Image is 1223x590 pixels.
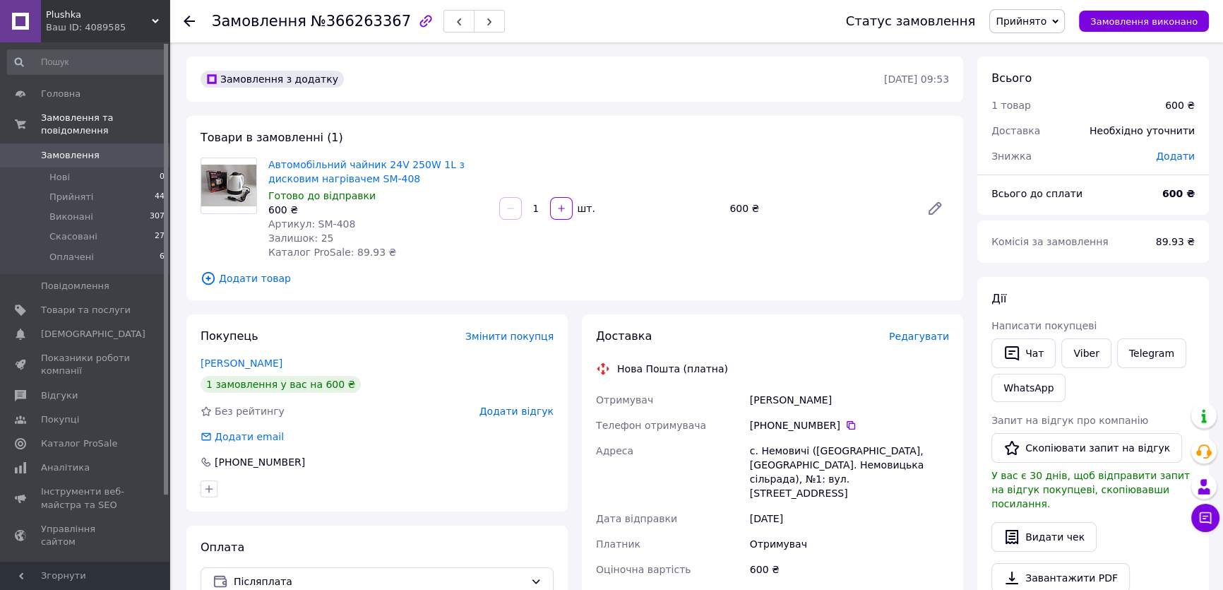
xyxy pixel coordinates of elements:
span: Виконані [49,211,93,223]
span: Дата відправки [596,513,677,524]
time: [DATE] 09:53 [884,73,949,85]
a: Telegram [1117,338,1186,368]
span: Всього до сплати [991,188,1082,199]
span: Прийняті [49,191,93,203]
div: Статус замовлення [846,14,976,28]
div: Необхідно уточнити [1081,115,1203,146]
div: с. Немовичі ([GEOGRAPHIC_DATA], [GEOGRAPHIC_DATA]. Немовицька сільрада), №1: вул. [STREET_ADDRESS] [747,438,952,506]
span: 44 [155,191,165,203]
span: Додати відгук [479,406,554,417]
span: Аналітика [41,461,90,474]
input: Пошук [7,49,166,75]
div: 600 ₴ [747,557,952,582]
span: Каталог ProSale [41,437,117,450]
span: Комісія за замовлення [991,236,1109,247]
div: Додати email [199,430,285,444]
span: Запит на відгук про компанію [991,415,1148,426]
div: Отримувач [747,531,952,557]
span: Знижка [991,151,1032,162]
div: Замовлення з додатку [201,71,344,88]
span: Телефон отримувача [596,420,706,431]
span: Прийнято [996,16,1046,27]
span: Показники роботи компанії [41,352,131,377]
span: Змінити покупця [465,331,554,342]
span: Платник [596,538,640,550]
span: Дії [991,292,1006,305]
div: 1 замовлення у вас на 600 ₴ [201,376,361,393]
span: [DEMOGRAPHIC_DATA] [41,328,145,341]
span: Управління сайтом [41,523,131,548]
div: шт. [574,201,597,216]
button: Замовлення виконано [1079,11,1209,32]
div: [PERSON_NAME] [747,387,952,413]
span: Замовлення та повідомлення [41,112,169,137]
span: 27 [155,230,165,243]
div: 600 ₴ [268,203,488,217]
span: Товари та послуги [41,304,131,317]
span: Редагувати [889,331,949,342]
span: 6 [160,251,165,264]
span: Скасовані [49,230,97,243]
a: [PERSON_NAME] [201,358,282,369]
button: Скопіювати запит на відгук [991,433,1182,463]
div: Нова Пошта (платна) [614,362,732,376]
span: Товари в замовленні (1) [201,131,343,144]
span: 89.93 ₴ [1156,236,1195,247]
a: Редагувати [921,194,949,223]
a: Viber [1061,338,1111,368]
div: [PHONE_NUMBER] [213,455,306,469]
span: Оціночна вартість [596,564,691,575]
span: 1 товар [991,100,1031,111]
span: Замовлення [212,13,306,30]
span: Plushka [46,8,152,21]
div: Повернутися назад [184,14,195,28]
span: Покупці [41,413,79,426]
span: №366263367 [311,13,411,30]
button: Чат [991,338,1056,368]
span: Післяплата [234,574,525,589]
span: Інструменти веб-майстра та SEO [41,485,131,511]
span: Готово до відправки [268,190,376,201]
div: Додати email [213,430,285,444]
span: Адреса [596,445,633,456]
div: 600 ₴ [1165,98,1195,112]
div: [DATE] [747,506,952,531]
span: Замовлення [41,149,100,162]
span: Артикул: SM-408 [268,218,355,230]
span: Написати покупцеві [991,320,1097,331]
div: 600 ₴ [724,199,915,218]
div: Ваш ID: 4089585 [46,21,169,34]
span: Оплачені [49,251,94,264]
span: 0 [160,171,165,184]
span: Головна [41,88,80,100]
span: У вас є 30 днів, щоб відправити запит на відгук покупцеві, скопіювавши посилання. [991,470,1190,509]
a: Автомобільний чайник 24V 250W 1L з дисковим нагрівачем SM-408 [268,159,465,184]
span: Замовлення виконано [1090,16,1198,27]
span: Доставка [596,329,652,343]
button: Видати чек [991,522,1097,552]
span: Відгуки [41,389,78,402]
span: Гаманець компанії [41,560,131,585]
span: Нові [49,171,70,184]
span: Доставка [991,125,1040,136]
span: Додати [1156,151,1195,162]
span: Повідомлення [41,280,109,293]
span: Каталог ProSale: 89.93 ₴ [268,247,396,258]
span: Додати товар [201,271,949,286]
span: Оплата [201,541,244,554]
button: Чат з покупцем [1191,504,1219,532]
span: Всього [991,71,1032,85]
span: Залишок: 25 [268,232,333,244]
a: WhatsApp [991,374,1066,402]
span: 307 [150,211,165,223]
img: Автомобільний чайник 24V 250W 1L з дисковим нагрівачем SM-408 [201,165,256,206]
span: Отримувач [596,394,653,406]
span: Без рейтингу [215,406,285,417]
span: Покупець [201,329,258,343]
b: 600 ₴ [1162,188,1195,199]
div: [PHONE_NUMBER] [750,418,949,432]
